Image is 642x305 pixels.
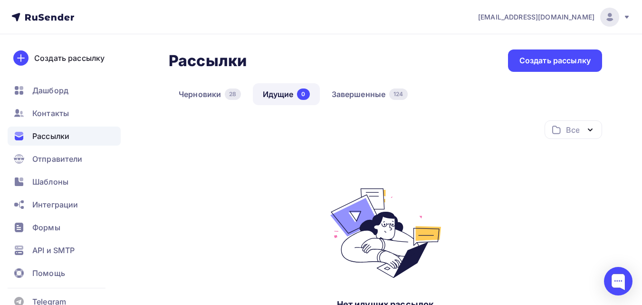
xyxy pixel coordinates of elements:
[253,83,320,105] a: Идущие0
[478,12,594,22] span: [EMAIL_ADDRESS][DOMAIN_NAME]
[32,245,75,256] span: API и SMTP
[32,199,78,210] span: Интеграции
[478,8,631,27] a: [EMAIL_ADDRESS][DOMAIN_NAME]
[8,218,121,237] a: Формы
[519,55,591,66] div: Создать рассылку
[34,52,105,64] div: Создать рассылку
[225,89,240,100] div: 28
[297,89,309,100] div: 0
[8,81,121,100] a: Дашборд
[8,149,121,168] a: Отправители
[8,127,121,146] a: Рассылки
[169,51,247,70] h2: Рассылки
[32,130,69,142] span: Рассылки
[566,124,579,136] div: Все
[32,222,60,233] span: Формы
[32,85,68,96] span: Дашборд
[8,172,121,191] a: Шаблоны
[32,176,68,187] span: Шаблоны
[32,267,65,279] span: Помощь
[322,83,418,105] a: Завершенные124
[169,83,251,105] a: Черновики28
[389,89,407,100] div: 124
[32,153,83,165] span: Отправители
[8,104,121,123] a: Контакты
[545,120,602,139] button: Все
[32,108,69,119] span: Контакты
